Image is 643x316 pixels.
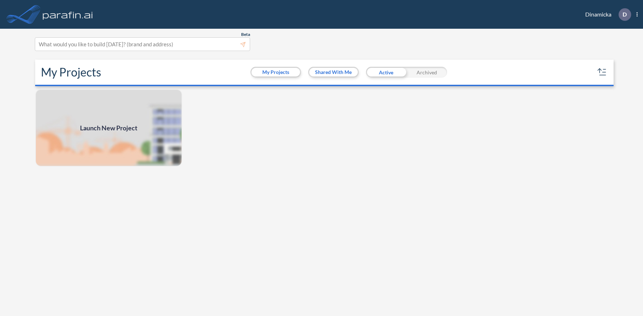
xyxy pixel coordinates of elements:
span: Launch New Project [80,123,137,133]
a: Launch New Project [35,89,182,167]
span: Beta [241,32,250,37]
button: My Projects [252,68,300,76]
button: Shared With Me [309,68,358,76]
div: Dinamicka [574,8,638,21]
p: D [623,11,627,18]
h2: My Projects [41,65,101,79]
img: add [35,89,182,167]
div: Archived [407,67,447,78]
button: sort [596,66,608,78]
img: logo [41,7,94,22]
div: Active [366,67,407,78]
